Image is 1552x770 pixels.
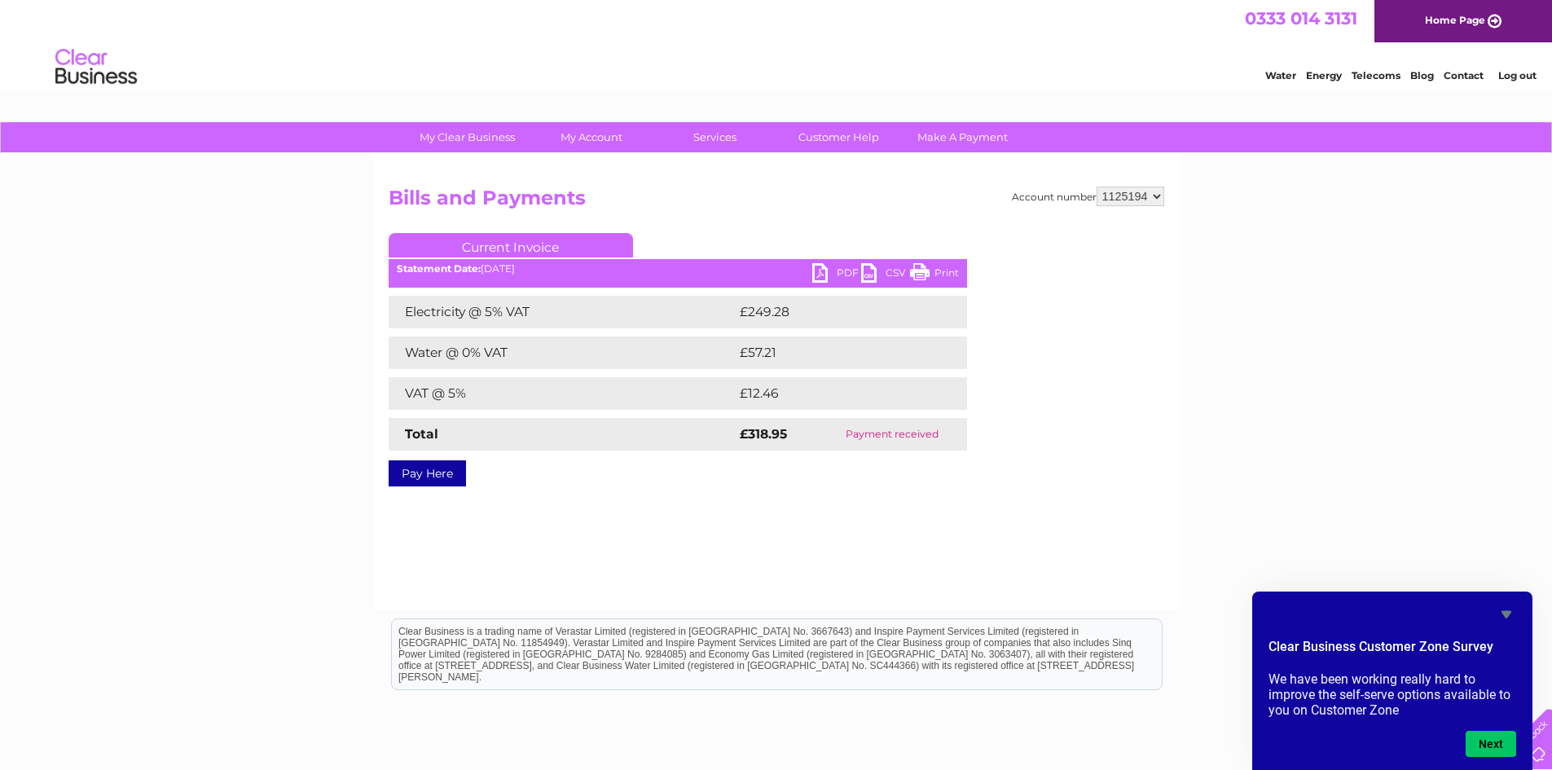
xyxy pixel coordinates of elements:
a: Log out [1498,69,1537,81]
a: Pay Here [389,460,466,486]
strong: Total [405,426,438,442]
h2: Bills and Payments [389,187,1164,218]
a: Energy [1306,69,1342,81]
a: Contact [1444,69,1484,81]
p: We have been working really hard to improve the self-serve options available to you on Customer Zone [1268,671,1516,718]
strong: £318.95 [740,426,787,442]
td: Payment received [817,418,966,451]
a: 0333 014 3131 [1245,8,1357,29]
div: Clear Business is a trading name of Verastar Limited (registered in [GEOGRAPHIC_DATA] No. 3667643... [392,9,1162,79]
div: Account number [1012,187,1164,206]
button: Hide survey [1497,605,1516,624]
td: VAT @ 5% [389,377,736,410]
a: Blog [1410,69,1434,81]
a: Telecoms [1352,69,1400,81]
h2: Clear Business Customer Zone Survey [1268,637,1516,665]
a: Services [648,122,782,152]
td: Water @ 0% VAT [389,337,736,369]
a: Current Invoice [389,233,633,257]
div: Clear Business Customer Zone Survey [1268,605,1516,757]
b: Statement Date: [397,262,481,275]
a: CSV [861,263,910,287]
a: Make A Payment [895,122,1030,152]
a: Water [1265,69,1296,81]
td: Electricity @ 5% VAT [389,296,736,328]
a: My Clear Business [400,122,534,152]
a: My Account [524,122,658,152]
a: Print [910,263,959,287]
td: £57.21 [736,337,931,369]
div: [DATE] [389,263,967,275]
img: logo.png [55,42,138,92]
a: Customer Help [772,122,906,152]
a: PDF [812,263,861,287]
td: £249.28 [736,296,939,328]
button: Next question [1466,731,1516,757]
td: £12.46 [736,377,933,410]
